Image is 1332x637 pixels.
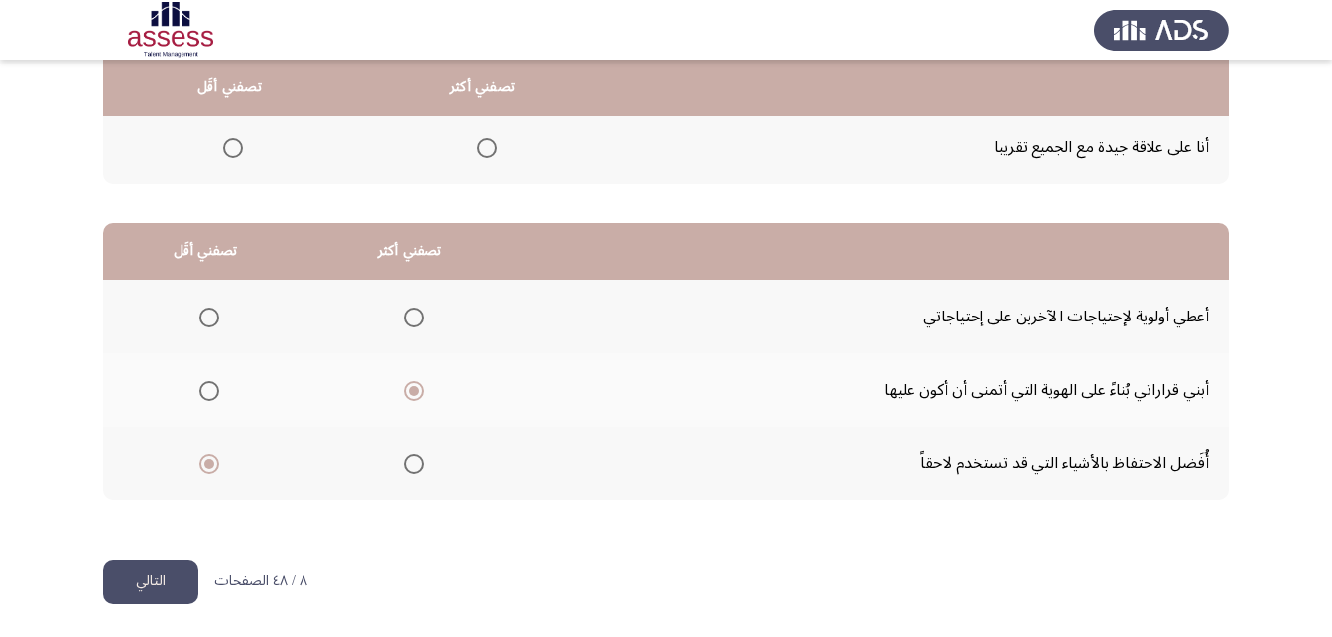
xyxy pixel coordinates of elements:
td: أعطي أولوية لإحتياجات الآخرين على إحتياجاتي [512,280,1229,353]
td: أُفَضل الاحتفاظ بالأشياء التي قد تستخدم لاحقاً [512,427,1229,500]
th: تصفني أقَل [103,60,356,116]
p: ٨ / ٤٨ الصفحات [214,573,307,590]
td: أنا على علاقة جيدة مع الجميع تقريبا [609,110,1229,184]
mat-radio-group: Select an option [191,446,219,480]
mat-radio-group: Select an option [215,130,243,164]
td: أبني قراراتي بُناءً على الهوية التي أتمنى أن أكون عليها [512,353,1229,427]
img: Assessment logo of OCM R1 ASSESS [103,2,238,58]
mat-radio-group: Select an option [396,373,424,407]
mat-radio-group: Select an option [396,300,424,333]
mat-radio-group: Select an option [191,373,219,407]
button: load next page [103,560,198,604]
img: Assess Talent Management logo [1094,2,1229,58]
mat-radio-group: Select an option [469,130,497,164]
th: تصفني أكثر [307,223,512,280]
th: تصفني أقَل [103,223,307,280]
mat-radio-group: Select an option [396,446,424,480]
th: تصفني أكثر [356,60,609,116]
mat-radio-group: Select an option [191,300,219,333]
